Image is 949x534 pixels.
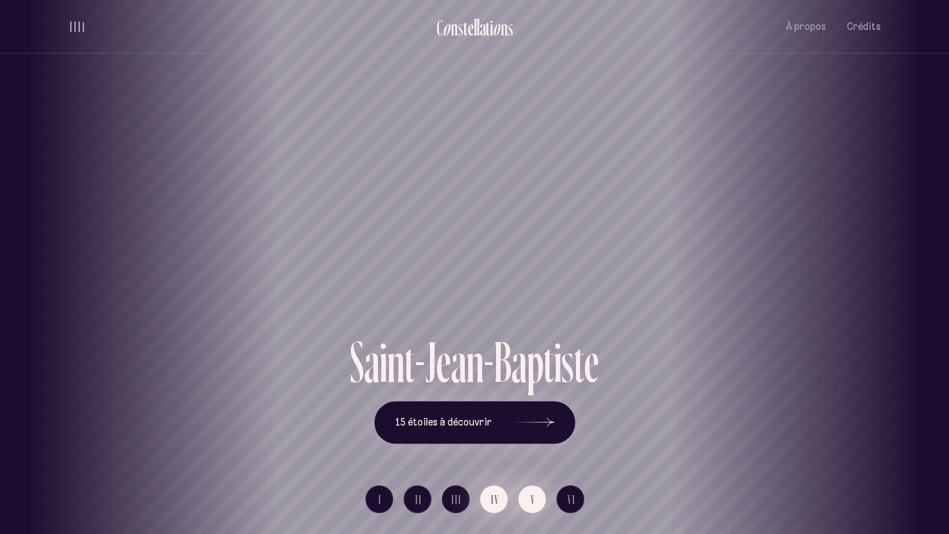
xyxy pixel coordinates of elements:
[468,16,474,39] div: e
[415,494,422,505] span: II
[847,10,881,43] button: Crédits
[486,16,490,39] div: t
[350,333,364,391] div: S
[543,333,554,391] div: t
[786,10,826,43] button: À propos
[474,16,477,39] div: l
[415,333,425,391] div: -
[374,401,575,444] button: 15 étoiles à découvrir
[568,494,576,505] span: VI
[511,333,527,391] div: a
[480,485,508,513] button: IV
[387,333,404,391] div: n
[443,16,451,39] div: o
[451,333,466,391] div: a
[508,16,513,39] div: s
[463,16,468,39] div: t
[379,494,382,505] span: I
[477,16,479,39] div: l
[574,333,584,391] div: t
[501,16,508,39] div: n
[584,333,599,391] div: e
[490,16,493,39] div: i
[68,19,86,34] button: volume audio
[491,494,500,505] span: IV
[493,16,501,39] div: o
[452,494,462,505] span: III
[466,333,484,391] div: n
[395,416,492,428] span: 15 étoiles à découvrir
[404,333,415,391] div: t
[442,485,470,513] button: III
[379,333,387,391] div: i
[531,494,536,505] span: V
[365,485,393,513] button: I
[554,333,561,391] div: i
[458,16,463,39] div: s
[518,485,546,513] button: V
[479,16,486,39] div: a
[561,333,574,391] div: s
[786,21,826,33] span: À propos
[425,333,436,391] div: J
[484,333,494,391] div: -
[847,21,881,33] span: Crédits
[451,16,458,39] div: n
[494,333,511,391] div: B
[436,16,443,39] div: C
[436,333,451,391] div: e
[404,485,431,513] button: II
[364,333,379,391] div: a
[556,485,584,513] button: VI
[527,333,543,391] div: p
